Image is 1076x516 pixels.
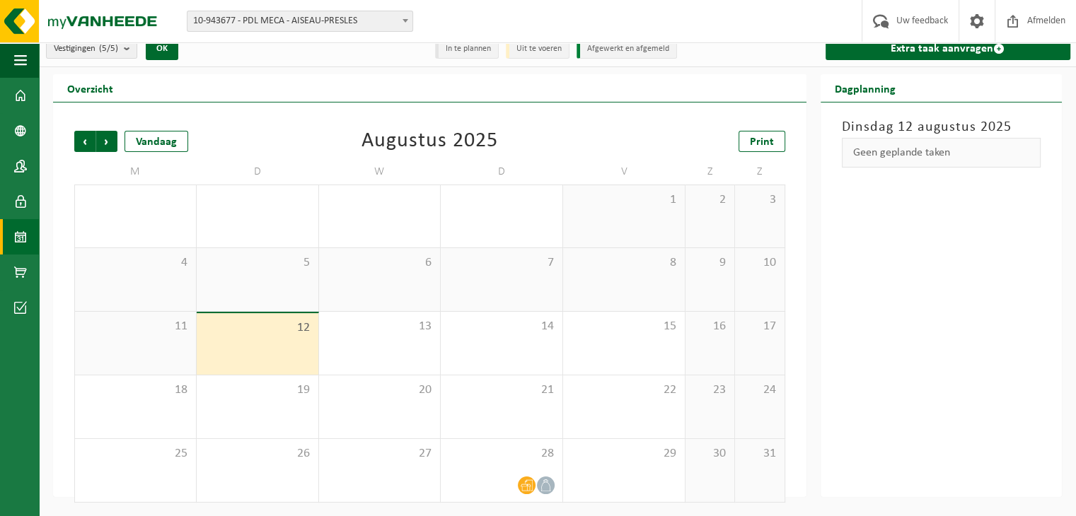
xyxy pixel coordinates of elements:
[326,319,434,334] span: 13
[326,382,434,398] span: 20
[74,131,96,152] span: Vorige
[319,159,441,184] td: W
[693,319,727,334] span: 16
[82,255,189,271] span: 4
[750,136,774,148] span: Print
[441,159,563,184] td: D
[563,159,685,184] td: V
[739,131,785,152] a: Print
[187,11,412,31] span: 10-943677 - PDL MECA - AISEAU-PRESLES
[448,446,555,462] span: 28
[435,40,499,59] li: In te plannen
[577,40,677,59] li: Afgewerkt en afgemeld
[842,138,1041,168] div: Geen geplande taken
[82,446,189,462] span: 25
[742,382,777,398] span: 24
[570,255,678,271] span: 8
[204,382,311,398] span: 19
[46,37,137,59] button: Vestigingen(5/5)
[125,131,188,152] div: Vandaag
[326,255,434,271] span: 6
[326,446,434,462] span: 27
[570,382,678,398] span: 22
[826,37,1071,60] a: Extra taak aanvragen
[693,255,727,271] span: 9
[685,159,735,184] td: Z
[570,319,678,334] span: 15
[361,131,498,152] div: Augustus 2025
[693,446,727,462] span: 30
[448,255,555,271] span: 7
[96,131,117,152] span: Volgende
[146,37,178,60] button: OK
[570,192,678,208] span: 1
[187,11,413,32] span: 10-943677 - PDL MECA - AISEAU-PRESLES
[53,74,127,102] h2: Overzicht
[742,192,777,208] span: 3
[742,319,777,334] span: 17
[99,44,118,53] count: (5/5)
[842,117,1041,138] h3: Dinsdag 12 augustus 2025
[735,159,785,184] td: Z
[54,38,118,59] span: Vestigingen
[82,319,189,334] span: 11
[82,382,189,398] span: 18
[204,446,311,462] span: 26
[742,255,777,271] span: 10
[197,159,319,184] td: D
[448,319,555,334] span: 14
[74,159,197,184] td: M
[448,382,555,398] span: 21
[742,446,777,462] span: 31
[506,40,569,59] li: Uit te voeren
[570,446,678,462] span: 29
[204,320,311,336] span: 12
[204,255,311,271] span: 5
[821,74,910,102] h2: Dagplanning
[693,382,727,398] span: 23
[693,192,727,208] span: 2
